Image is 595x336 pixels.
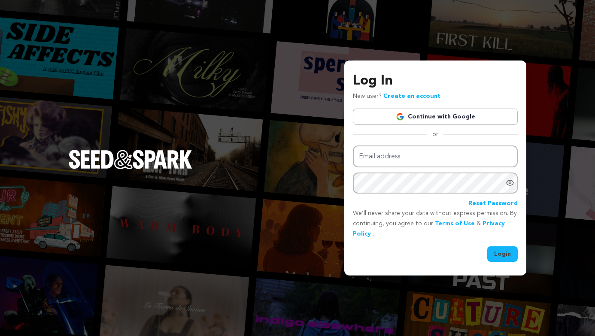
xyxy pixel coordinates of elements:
[383,93,440,99] a: Create an account
[353,71,518,91] h3: Log In
[353,91,440,102] p: New user?
[353,145,518,167] input: Email address
[468,199,518,209] a: Reset Password
[435,221,475,227] a: Terms of Use
[487,246,518,262] button: Login
[396,112,404,121] img: Google logo
[69,150,192,169] img: Seed&Spark Logo
[353,109,518,125] a: Continue with Google
[353,221,505,237] a: Privacy Policy
[353,209,518,239] p: We’ll never share your data without express permission. By continuing, you agree to our & .
[427,130,443,139] span: or
[506,179,514,187] a: Show password as plain text. Warning: this will display your password on the screen.
[69,150,192,186] a: Seed&Spark Homepage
